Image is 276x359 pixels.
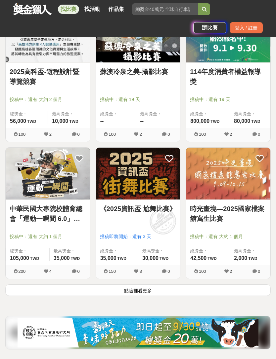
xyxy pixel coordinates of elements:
span: 2 [139,132,142,137]
span: 投稿即將開始：還有 3 天 [100,233,176,240]
span: 0 [77,269,80,274]
a: 2025高科盃-遊程設計暨導覽競賽 [10,67,86,87]
span: 0 [167,269,170,274]
span: 最高獎金： [52,111,86,117]
span: 總獎金： [100,111,132,117]
span: 最高獎金： [234,111,266,117]
span: 投稿中：還有 19 天 [190,96,266,103]
span: 總獎金： [100,248,134,254]
a: 蘇澳冷泉之美-攝影比賽 [100,67,176,77]
span: TWD [160,256,168,261]
span: 2 [230,132,232,137]
a: 找活動 [82,5,103,14]
span: 最高獎金： [234,248,266,254]
a: 找比賽 [58,5,79,14]
img: 0995b255-03a4-443a-8a0b-3f8e7433864a.jpg [18,318,258,347]
span: 10,000 [52,118,68,124]
button: 點這裡看更多 [5,284,271,296]
span: TWD [27,119,36,124]
span: 總獎金： [10,111,44,117]
span: 投稿中：還有 大約 1 個月 [10,233,86,240]
span: TWD [30,256,39,261]
span: 35,000 [100,255,116,261]
a: 《2025資訊盃 尬舞比賽》 [100,204,176,214]
span: 最高獎金： [142,248,176,254]
span: 總獎金： [10,248,45,254]
span: TWD [251,119,260,124]
span: 100 [109,132,116,137]
span: TWD [210,119,219,124]
input: 總獎金40萬元 全球自行車設計比賽 [132,3,198,15]
span: TWD [71,256,80,261]
span: 200 [19,269,26,274]
span: TWD [69,119,78,124]
span: 35,000 [54,255,70,261]
span: -- [100,118,104,124]
a: 作品集 [106,5,127,14]
span: 30,000 [142,255,159,261]
span: 80,000 [234,118,250,124]
span: 4 [49,269,52,274]
span: 0 [258,132,260,137]
span: 0 [77,132,80,137]
span: TWD [207,256,216,261]
span: 100 [19,132,26,137]
div: 登入 / 註冊 [230,22,263,33]
span: 3 [139,269,142,274]
span: TWD [248,256,257,261]
span: 投稿中：還有 19 天 [100,96,176,103]
span: 2 [49,132,52,137]
a: 114年度消費者權益報導獎 [190,67,266,87]
span: 投稿中：還有 大約 1 個月 [190,233,266,240]
img: Cover Image [96,148,180,199]
span: 800,000 [190,118,209,124]
span: TWD [117,256,126,261]
span: 105,000 [10,255,29,261]
span: 0 [167,132,170,137]
img: Cover Image [6,148,90,199]
span: 42,500 [190,255,207,261]
span: -- [140,118,144,124]
span: 0 [258,269,260,274]
a: 時光畫境—2025國家檔案館寫生比賽 [190,204,266,224]
span: 總獎金： [190,111,226,117]
span: 最高獎金： [140,111,176,117]
a: 中華民國大專院校體育總會「運動一瞬間 6.0」影片徵選活動 [10,204,86,224]
img: Cover Image [186,148,270,199]
span: 2,000 [234,255,247,261]
span: 100 [199,269,206,274]
span: 總獎金： [190,248,226,254]
span: 投稿中：還有 大約 2 個月 [10,96,86,103]
a: 辦比賽 [193,22,226,33]
span: 150 [109,269,116,274]
span: 2 [230,269,232,274]
span: 最高獎金： [54,248,86,254]
span: 56,000 [10,118,26,124]
span: 100 [199,132,206,137]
